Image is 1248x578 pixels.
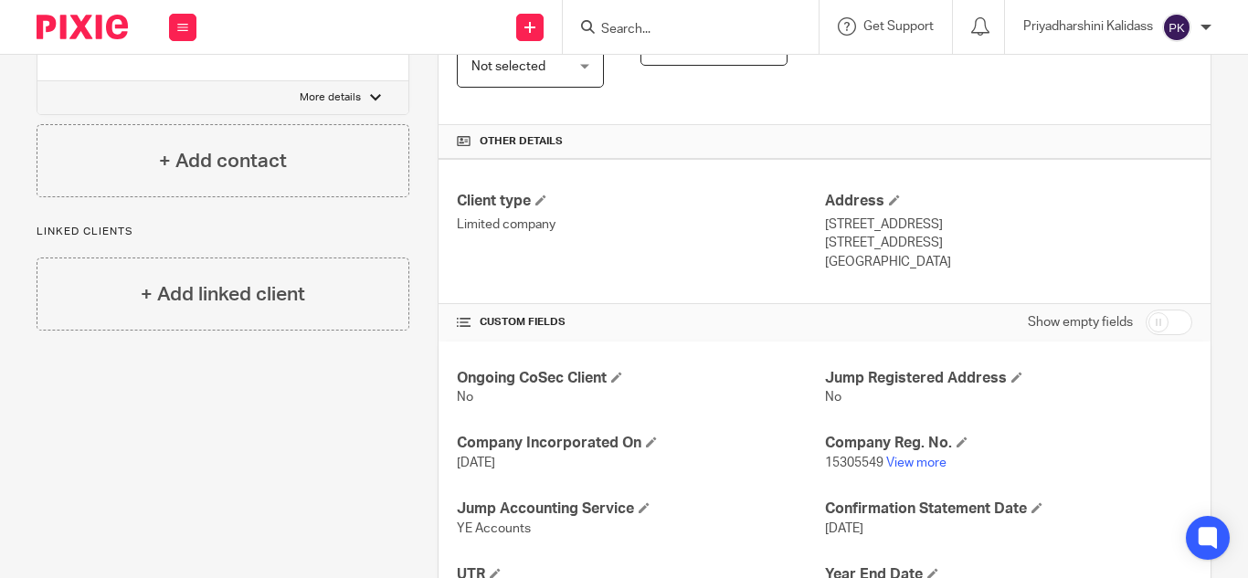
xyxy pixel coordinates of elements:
[825,369,1192,388] h4: Jump Registered Address
[599,22,764,38] input: Search
[457,315,824,330] h4: CUSTOM FIELDS
[825,522,863,535] span: [DATE]
[480,134,563,149] span: Other details
[1028,313,1133,331] label: Show empty fields
[159,147,287,175] h4: + Add contact
[825,253,1192,271] p: [GEOGRAPHIC_DATA]
[1023,17,1153,36] p: Priyadharshini Kalidass
[825,234,1192,252] p: [STREET_ADDRESS]
[457,391,473,404] span: No
[457,522,531,535] span: YE Accounts
[457,369,824,388] h4: Ongoing CoSec Client
[457,192,824,211] h4: Client type
[471,60,545,73] span: Not selected
[863,20,934,33] span: Get Support
[457,499,824,519] h4: Jump Accounting Service
[1162,13,1191,42] img: svg%3E
[825,391,841,404] span: No
[825,215,1192,234] p: [STREET_ADDRESS]
[37,15,128,39] img: Pixie
[37,225,409,239] p: Linked clients
[300,90,361,105] p: More details
[141,280,305,309] h4: + Add linked client
[825,434,1192,453] h4: Company Reg. No.
[886,457,947,469] a: View more
[457,434,824,453] h4: Company Incorporated On
[825,192,1192,211] h4: Address
[457,457,495,469] span: [DATE]
[457,215,824,234] p: Limited company
[825,457,883,469] span: 15305549
[825,499,1192,519] h4: Confirmation Statement Date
